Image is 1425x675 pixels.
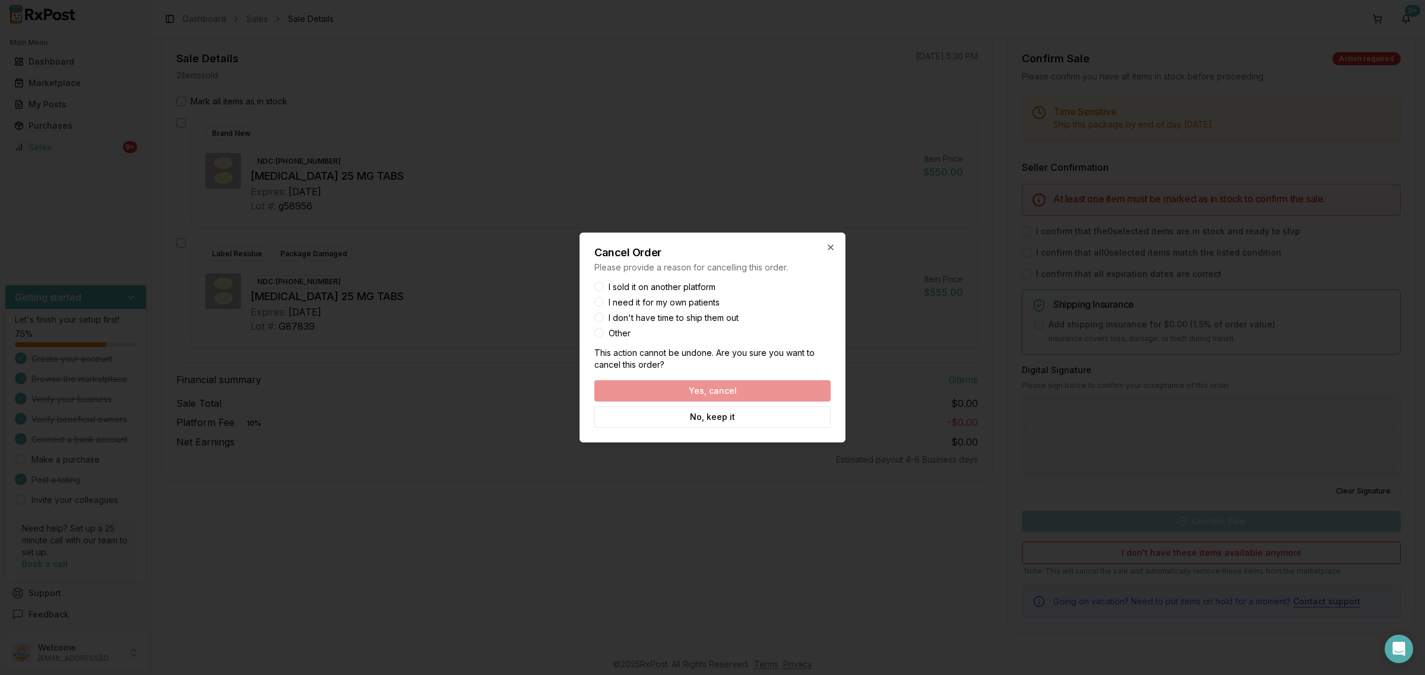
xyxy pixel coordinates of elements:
button: No, keep it [594,406,831,428]
label: Other [609,329,631,337]
p: Please provide a reason for cancelling this order. [594,262,831,273]
label: I need it for my own patients [609,298,720,307]
h2: Cancel Order [594,247,831,258]
p: This action cannot be undone. Are you sure you want to cancel this order? [594,347,831,371]
label: I don't have time to ship them out [609,314,739,322]
label: I sold it on another platform [609,283,715,291]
